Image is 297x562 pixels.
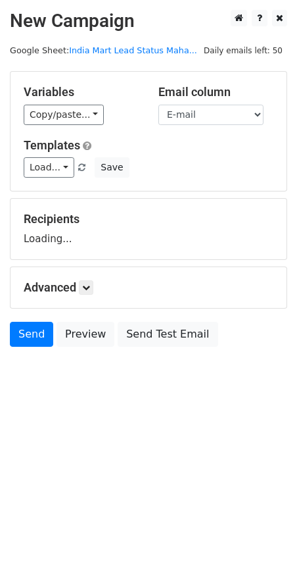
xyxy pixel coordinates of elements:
a: Copy/paste... [24,105,104,125]
a: Load... [24,157,74,178]
small: Google Sheet: [10,45,197,55]
a: Preview [57,322,114,347]
h5: Recipients [24,212,273,226]
div: Loading... [24,212,273,246]
a: India Mart Lead Status Maha... [69,45,197,55]
button: Save [95,157,129,178]
h5: Variables [24,85,139,99]
span: Daily emails left: 50 [199,43,287,58]
a: Send [10,322,53,347]
a: Templates [24,138,80,152]
h5: Advanced [24,280,273,295]
h2: New Campaign [10,10,287,32]
h5: Email column [158,85,273,99]
a: Daily emails left: 50 [199,45,287,55]
a: Send Test Email [118,322,217,347]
